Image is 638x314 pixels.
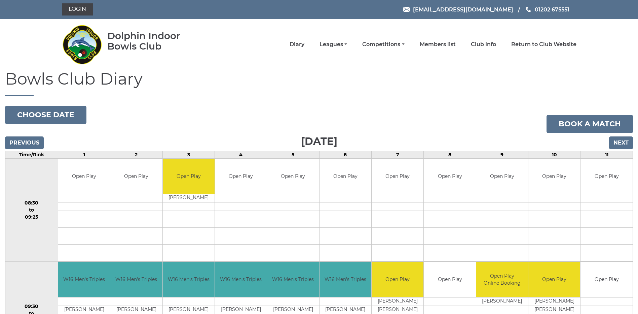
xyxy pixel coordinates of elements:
[525,5,569,14] a: Phone us 01202 675551
[476,297,528,306] td: [PERSON_NAME]
[528,297,580,306] td: [PERSON_NAME]
[267,151,319,158] td: 5
[267,306,319,314] td: [PERSON_NAME]
[163,262,215,297] td: W16 Men's Triples
[290,41,304,48] a: Diary
[320,306,371,314] td: [PERSON_NAME]
[535,6,569,12] span: 01202 675551
[320,262,371,297] td: W16 Men's Triples
[511,41,576,48] a: Return to Club Website
[215,159,267,194] td: Open Play
[476,159,528,194] td: Open Play
[476,262,528,297] td: Open Play Online Booking
[267,159,319,194] td: Open Play
[163,306,215,314] td: [PERSON_NAME]
[476,151,528,158] td: 9
[526,7,531,12] img: Phone us
[372,262,423,297] td: Open Play
[528,159,580,194] td: Open Play
[5,106,86,124] button: Choose date
[420,41,456,48] a: Members list
[215,262,267,297] td: W16 Men's Triples
[403,5,513,14] a: Email [EMAIL_ADDRESS][DOMAIN_NAME]
[528,306,580,314] td: [PERSON_NAME]
[58,262,110,297] td: W16 Men's Triples
[5,151,58,158] td: Time/Rink
[372,306,423,314] td: [PERSON_NAME]
[163,159,215,194] td: Open Play
[107,31,202,52] div: Dolphin Indoor Bowls Club
[580,151,633,158] td: 11
[162,151,215,158] td: 3
[609,136,633,149] input: Next
[163,194,215,202] td: [PERSON_NAME]
[413,6,513,12] span: [EMAIL_ADDRESS][DOMAIN_NAME]
[372,151,424,158] td: 7
[471,41,496,48] a: Club Info
[403,7,410,12] img: Email
[267,262,319,297] td: W16 Men's Triples
[5,136,44,149] input: Previous
[528,262,580,297] td: Open Play
[547,115,633,133] a: Book a match
[110,159,162,194] td: Open Play
[528,151,580,158] td: 10
[372,297,423,306] td: [PERSON_NAME]
[58,159,110,194] td: Open Play
[319,151,371,158] td: 6
[110,262,162,297] td: W16 Men's Triples
[58,306,110,314] td: [PERSON_NAME]
[110,306,162,314] td: [PERSON_NAME]
[372,159,423,194] td: Open Play
[320,41,347,48] a: Leagues
[580,159,633,194] td: Open Play
[580,262,633,297] td: Open Play
[110,151,162,158] td: 2
[215,306,267,314] td: [PERSON_NAME]
[424,159,476,194] td: Open Play
[62,21,102,68] img: Dolphin Indoor Bowls Club
[5,70,633,96] h1: Bowls Club Diary
[58,151,110,158] td: 1
[62,3,93,15] a: Login
[424,262,476,297] td: Open Play
[215,151,267,158] td: 4
[362,41,404,48] a: Competitions
[424,151,476,158] td: 8
[5,158,58,262] td: 08:30 to 09:25
[320,159,371,194] td: Open Play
